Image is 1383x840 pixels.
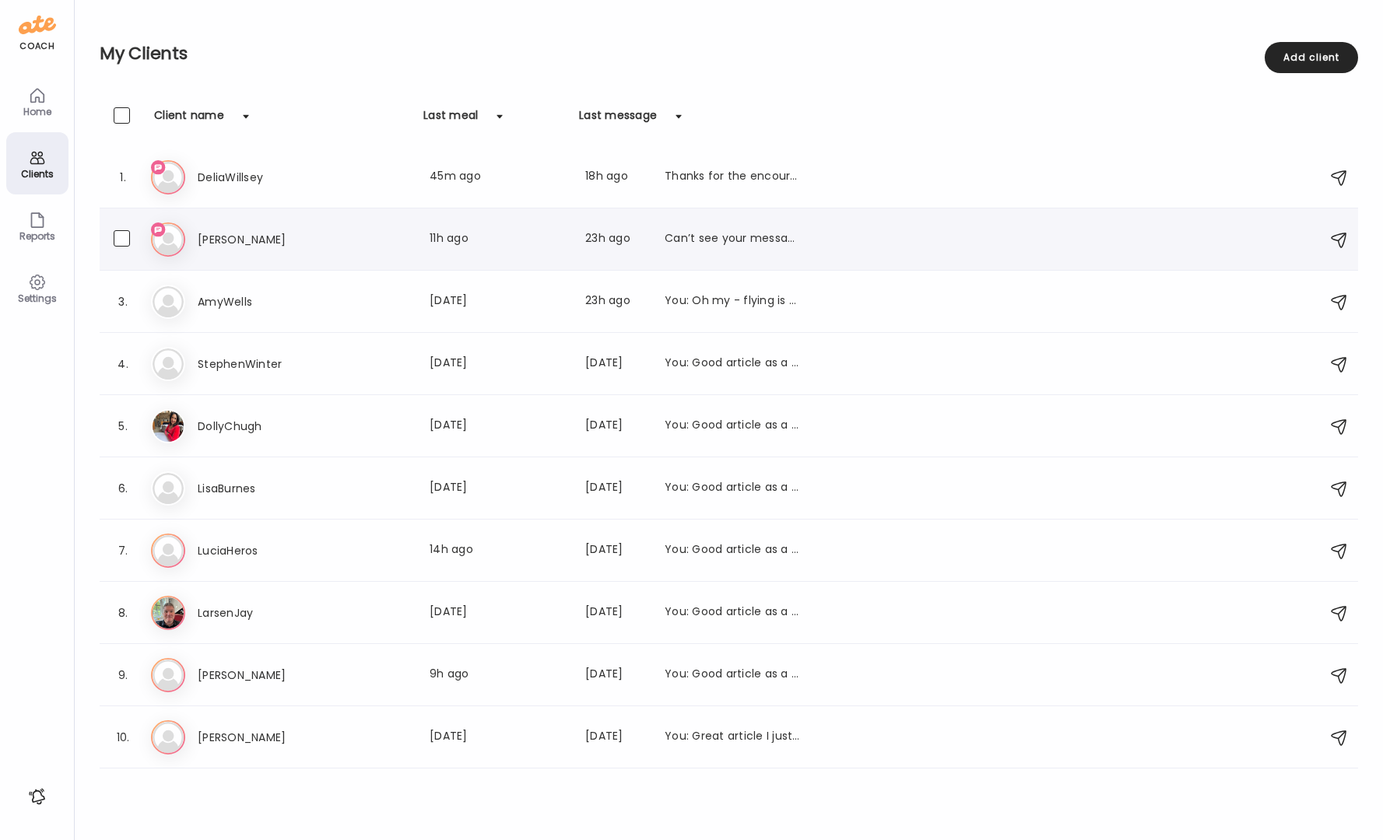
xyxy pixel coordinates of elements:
[665,541,802,560] div: You: Good article as a reminder to eat your veggies💚 20 Best Non-Starchy Vegetables to Add to You...
[9,169,65,179] div: Clients
[585,728,646,747] div: [DATE]
[423,107,478,132] div: Last meal
[665,168,802,187] div: Thanks for the encouragement and it’s a good day!
[114,479,132,498] div: 6.
[430,541,567,560] div: 14h ago
[114,355,132,373] div: 4.
[198,479,335,498] h3: LisaBurnes
[585,417,646,436] div: [DATE]
[114,728,132,747] div: 10.
[198,417,335,436] h3: DollyChugh
[585,168,646,187] div: 18h ago
[100,42,1358,65] h2: My Clients
[430,604,567,622] div: [DATE]
[585,666,646,684] div: [DATE]
[430,666,567,684] div: 9h ago
[665,666,802,684] div: You: Good article as a reminder to eat your veggies💚 20 Best Non-Starchy Vegetables to Add to You...
[114,168,132,187] div: 1.
[9,231,65,241] div: Reports
[430,728,567,747] div: [DATE]
[665,728,802,747] div: You: Great article I just came across about food cravings and wanted to share: [URL][DOMAIN_NAME]
[114,604,132,622] div: 8.
[198,666,335,684] h3: [PERSON_NAME]
[665,604,802,622] div: You: Good article as a reminder to eat your veggies💚 20 Best Non-Starchy Vegetables to Add to You...
[430,417,567,436] div: [DATE]
[1265,42,1358,73] div: Add client
[585,604,646,622] div: [DATE]
[585,355,646,373] div: [DATE]
[114,417,132,436] div: 5.
[198,728,335,747] h3: [PERSON_NAME]
[430,355,567,373] div: [DATE]
[198,168,335,187] h3: DeliaWillsey
[430,230,567,249] div: 11h ago
[430,292,567,311] div: [DATE]
[198,604,335,622] h3: LarsenJay
[114,292,132,311] div: 3.
[585,541,646,560] div: [DATE]
[114,541,132,560] div: 7.
[585,292,646,311] div: 23h ago
[665,292,802,311] div: You: Oh my - flying is a journey! I am sure you had a wonderful time in [GEOGRAPHIC_DATA] - but i...
[19,40,54,53] div: coach
[579,107,657,132] div: Last message
[9,293,65,303] div: Settings
[665,230,802,249] div: Can’t see your messages
[198,355,335,373] h3: StephenWinter
[665,355,802,373] div: You: Good article as a reminder to eat your veggies💚 20 Best Non-Starchy Vegetables to Add to You...
[9,107,65,117] div: Home
[430,168,567,187] div: 45m ago
[665,417,802,436] div: You: Good article as a reminder to eat your veggies💚 20 Best Non-Starchy Vegetables to Add to You...
[198,230,335,249] h3: [PERSON_NAME]
[198,292,335,311] h3: AmyWells
[198,541,335,560] h3: LuciaHeros
[154,107,224,132] div: Client name
[430,479,567,498] div: [DATE]
[19,12,56,37] img: ate
[585,230,646,249] div: 23h ago
[585,479,646,498] div: [DATE]
[114,666,132,684] div: 9.
[665,479,802,498] div: You: Good article as a reminder to eat your veggies💚 20 Best Non-Starchy Vegetables to Add to You...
